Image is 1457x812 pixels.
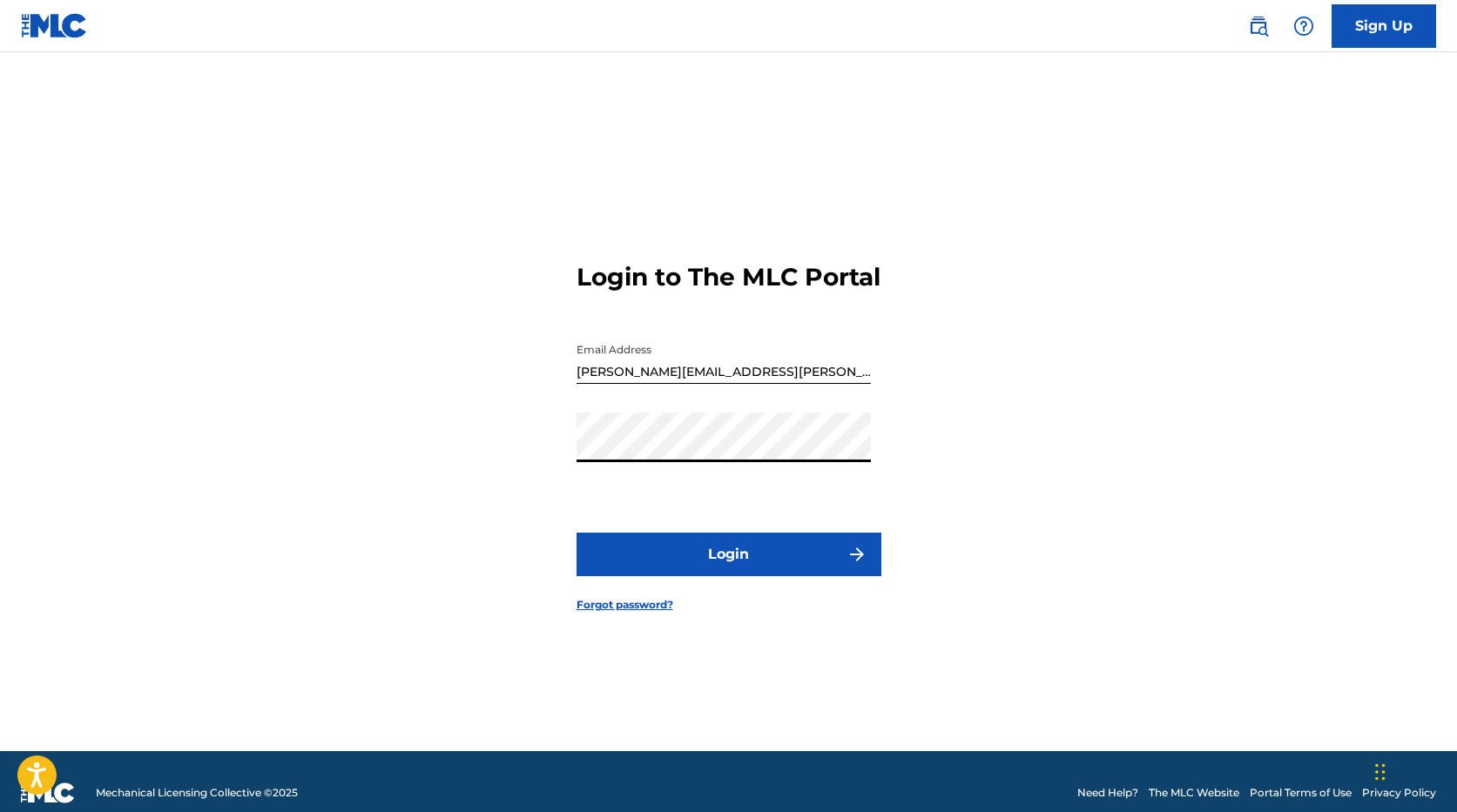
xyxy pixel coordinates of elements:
iframe: Chat Widget [1370,728,1457,812]
img: help [1293,16,1314,37]
div: Help [1286,9,1321,44]
a: Need Help? [1077,785,1138,801]
img: MLC Logo [21,13,88,38]
button: Login [577,533,881,576]
a: Sign Up [1332,4,1436,48]
img: f7272a7cc735f4ea7f67.svg [847,544,867,565]
img: logo [21,782,75,803]
a: The MLC Website [1149,785,1239,801]
a: Public Search [1241,9,1276,44]
span: Mechanical Licensing Collective © 2025 [96,785,298,801]
h3: Login to The MLC Portal [577,262,880,292]
a: Privacy Policy [1362,785,1436,801]
a: Forgot password? [577,597,673,613]
div: Drag [1375,746,1386,798]
a: Portal Terms of Use [1250,785,1352,801]
img: search [1248,16,1269,37]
